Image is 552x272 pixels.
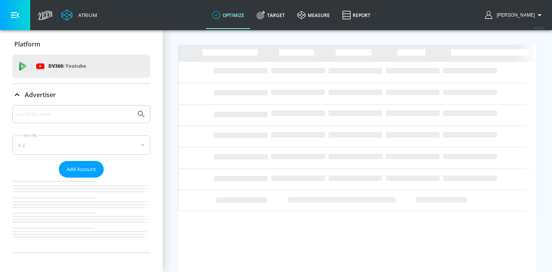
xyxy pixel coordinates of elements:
[533,26,544,30] span: v 4.25.4
[14,40,40,48] p: Platform
[12,55,150,78] div: DV360: Youtube
[67,165,96,174] span: Add Account
[12,84,150,106] div: Advertiser
[250,1,291,29] a: Target
[65,62,86,70] p: Youtube
[494,12,535,18] span: login as: Heather.Aleksis@zefr.com
[75,12,97,19] div: Atrium
[12,105,150,253] div: Advertiser
[336,1,377,29] a: Report
[48,62,86,70] p: DV360:
[12,33,150,55] div: Platform
[485,10,544,20] button: [PERSON_NAME]
[12,178,150,253] nav: list of Advertiser
[59,161,104,178] button: Add Account
[15,109,133,119] input: Search by name
[291,1,336,29] a: measure
[25,91,56,99] p: Advertiser
[206,1,250,29] a: optimize
[12,135,150,155] div: A-Z
[22,133,39,138] label: Sort By
[61,9,97,21] a: Atrium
